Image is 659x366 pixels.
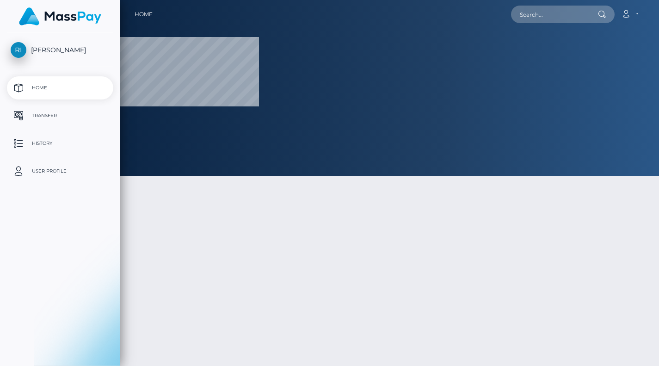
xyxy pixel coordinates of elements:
p: Home [11,81,110,95]
a: History [7,132,113,155]
a: Transfer [7,104,113,127]
input: Search... [511,6,598,23]
a: User Profile [7,160,113,183]
a: Home [135,5,153,24]
p: History [11,136,110,150]
img: MassPay [19,7,101,25]
p: User Profile [11,164,110,178]
a: Home [7,76,113,99]
p: Transfer [11,109,110,123]
span: [PERSON_NAME] [7,46,113,54]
